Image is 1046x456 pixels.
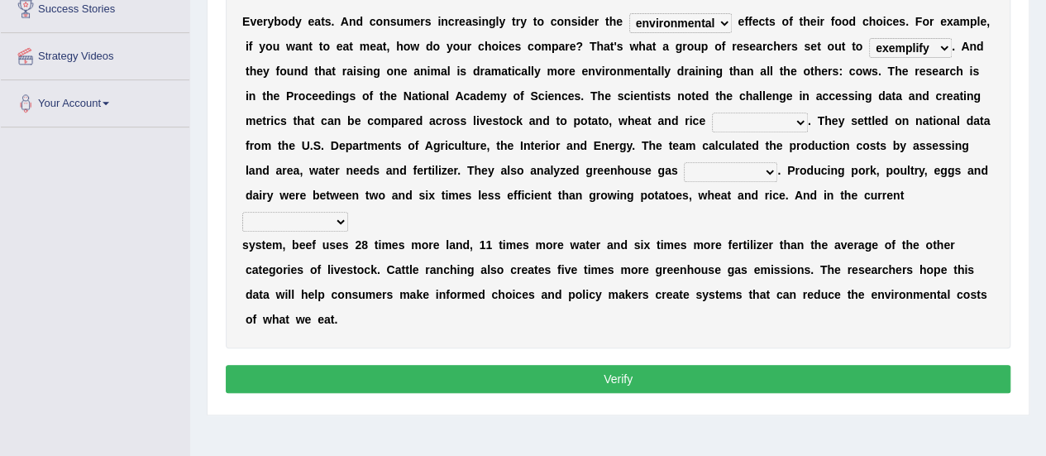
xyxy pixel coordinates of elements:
b: t [765,15,769,28]
b: i [602,65,605,78]
b: n [640,65,647,78]
b: x [947,15,953,28]
b: e [738,15,744,28]
b: n [616,65,623,78]
b: g [489,15,496,28]
b: g [373,65,380,78]
b: r [516,15,520,28]
b: h [956,65,963,78]
b: o [714,40,722,53]
b: r [762,40,767,53]
b: e [810,15,817,28]
b: a [953,15,959,28]
b: h [895,65,902,78]
b: s [390,15,397,28]
b: i [332,89,335,103]
b: r [480,65,484,78]
b: P [286,89,294,103]
b: p [552,40,559,53]
b: p [970,15,977,28]
b: y [295,15,302,28]
b: r [786,40,790,53]
b: o [834,15,842,28]
b: s [804,40,810,53]
b: t [533,15,537,28]
b: o [453,40,461,53]
b: c [478,40,485,53]
b: d [677,65,685,78]
b: t [852,40,856,53]
b: a [689,65,695,78]
b: o [781,15,789,28]
b: m [541,40,551,53]
b: o [557,65,565,78]
b: e [892,15,899,28]
b: i [353,65,356,78]
b: f [744,15,748,28]
b: e [821,65,828,78]
b: n [709,65,716,78]
b: s [925,65,932,78]
b: w [286,40,295,53]
b: d [426,40,433,53]
b: d [580,15,588,28]
b: v [595,65,602,78]
b: . [332,15,335,28]
b: e [509,40,515,53]
b: s [617,40,623,53]
b: o [537,15,544,28]
b: s [514,40,521,53]
b: A [961,40,969,53]
b: n [564,15,571,28]
b: s [325,15,332,28]
b: d [473,65,480,78]
b: r [455,15,459,28]
b: e [570,40,576,53]
b: n [747,65,754,78]
b: T [590,40,597,53]
b: e [413,15,420,28]
b: s [356,65,363,78]
b: r [929,15,934,28]
b: i [427,65,430,78]
b: l [447,65,451,78]
b: s [472,15,479,28]
b: c [502,40,509,53]
b: T [887,65,895,78]
b: t [246,65,250,78]
b: y [664,65,671,78]
b: t [314,65,318,78]
b: c [514,65,521,78]
b: l [977,15,980,28]
a: Strategy Videos [1,33,189,74]
b: a [604,40,610,53]
b: l [495,15,499,28]
button: Verify [226,365,1010,393]
b: a [376,40,383,53]
b: a [501,65,508,78]
b: h [803,15,810,28]
b: : [838,65,843,78]
b: n [588,65,595,78]
b: n [249,89,256,103]
b: e [940,15,947,28]
b: e [901,65,908,78]
b: l [767,65,770,78]
b: a [413,65,420,78]
b: o [265,40,273,53]
b: n [441,15,448,28]
b: o [491,40,499,53]
b: r [595,15,599,28]
b: t [349,40,353,53]
b: m [360,40,370,53]
b: s [791,40,798,53]
b: a [558,40,565,53]
b: c [949,65,956,78]
b: e [810,40,817,53]
b: t [262,89,266,103]
b: f [748,15,752,28]
b: t [841,40,845,53]
b: g [715,65,723,78]
b: t [332,65,336,78]
b: f [276,65,280,78]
